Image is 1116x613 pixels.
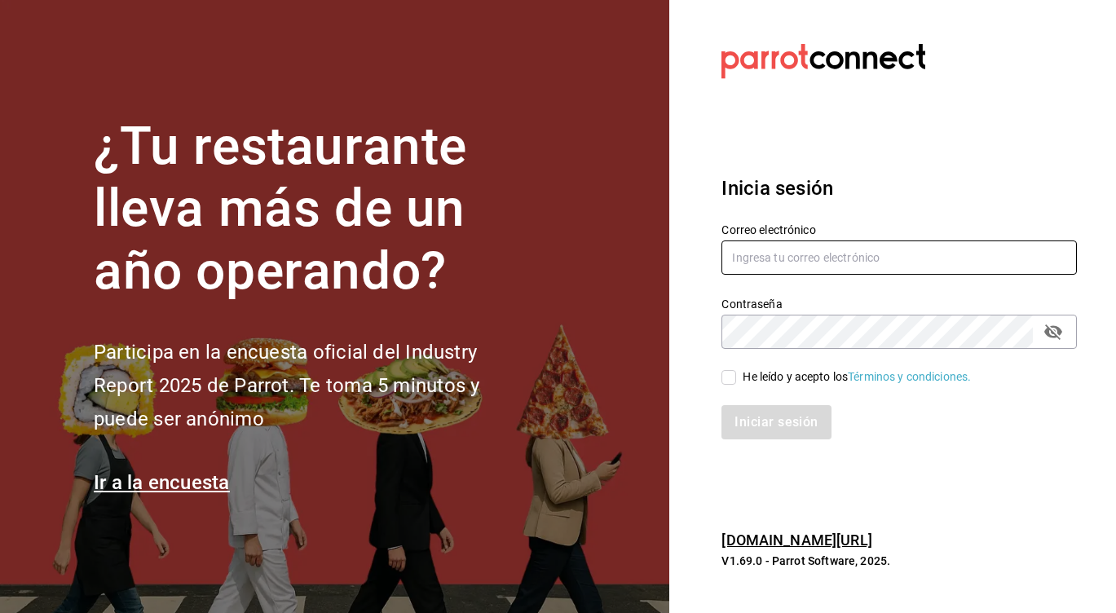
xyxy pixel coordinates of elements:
[1039,318,1067,346] button: passwordField
[721,174,1077,203] h3: Inicia sesión
[94,471,230,494] a: Ir a la encuesta
[721,553,1077,569] p: V1.69.0 - Parrot Software, 2025.
[721,298,1077,309] label: Contraseña
[721,531,871,549] a: [DOMAIN_NAME][URL]
[721,240,1077,275] input: Ingresa tu correo electrónico
[94,336,534,435] h2: Participa en la encuesta oficial del Industry Report 2025 de Parrot. Te toma 5 minutos y puede se...
[848,370,971,383] a: Términos y condiciones.
[94,116,534,303] h1: ¿Tu restaurante lleva más de un año operando?
[743,368,971,386] div: He leído y acepto los
[721,223,1077,235] label: Correo electrónico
